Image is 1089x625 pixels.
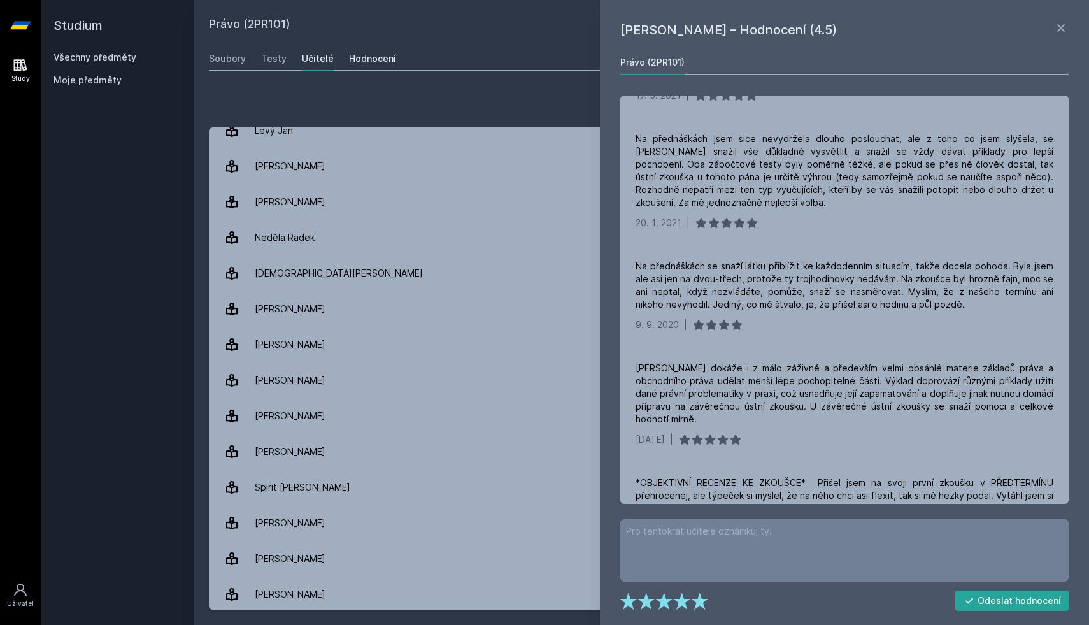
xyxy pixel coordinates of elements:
div: | [687,217,690,229]
div: Učitelé [302,52,334,65]
a: Spirit [PERSON_NAME] 65 hodnocení 4.6 [209,470,1074,505]
div: *OBJEKTIVNÍ RECENZE KE ZKOUŠCE* Přišel jsem na svoji první zkoušku v PŘEDTERMÍNU přehrocenej, ale... [636,477,1053,604]
div: | [684,319,687,331]
div: [PERSON_NAME] [255,368,325,393]
a: [PERSON_NAME] 65 hodnocení 3.7 [209,541,1074,577]
a: Učitelé [302,46,334,71]
div: [PERSON_NAME] [255,582,325,607]
div: 20. 1. 2021 [636,217,681,229]
a: [PERSON_NAME] 10 hodnocení 3.6 [209,577,1074,612]
button: Odeslat hodnocení [955,591,1069,611]
div: [PERSON_NAME] [255,296,325,322]
h2: Právo (2PR101) [209,15,931,36]
a: [PERSON_NAME] 1 hodnocení 5.0 [209,434,1074,470]
div: [PERSON_NAME] [255,154,325,179]
a: [PERSON_NAME] 25 hodnocení 5.0 [209,291,1074,327]
div: Study [11,74,30,83]
div: 17. 5. 2021 [636,89,681,102]
a: [DEMOGRAPHIC_DATA][PERSON_NAME] 2 hodnocení 3.0 [209,255,1074,291]
div: [PERSON_NAME] [255,189,325,215]
a: [PERSON_NAME] 1 hodnocení 5.0 [209,398,1074,434]
div: 9. 9. 2020 [636,319,679,331]
a: Hodnocení [349,46,396,71]
div: [PERSON_NAME] [255,546,325,571]
a: Study [3,51,38,90]
div: [PERSON_NAME] [255,403,325,429]
div: [PERSON_NAME] [255,332,325,357]
div: Na přednáškách se snaží látku přiblížit ke každodenním situacím, takže docela pohoda. Byla jsem a... [636,260,1053,311]
div: Hodnocení [349,52,396,65]
div: Soubory [209,52,246,65]
div: [DEMOGRAPHIC_DATA][PERSON_NAME] [255,261,423,286]
div: Testy [261,52,287,65]
div: Neděla Radek [255,225,315,250]
div: Na přednáškách jsem sice nevydržela dlouho poslouchat, ale z toho co jsem slyšela, se [PERSON_NAM... [636,133,1053,209]
div: [PERSON_NAME] dokáže i z málo záživné a především velmi obsáhlé materie základů práva a obchodníh... [636,362,1053,426]
div: [PERSON_NAME] [255,510,325,536]
div: | [670,433,673,446]
a: Uživatel [3,576,38,615]
div: Uživatel [7,599,34,608]
div: Levý Jan [255,118,293,143]
a: Všechny předměty [53,52,136,62]
div: [DATE] [636,433,665,446]
div: Spirit [PERSON_NAME] [255,475,350,500]
a: [PERSON_NAME] 61 hodnocení 4.5 [209,184,1074,220]
a: [PERSON_NAME] 13 hodnocení 3.5 [209,327,1074,363]
a: Neděla Radek 16 hodnocení 4.1 [209,220,1074,255]
a: Soubory [209,46,246,71]
span: Moje předměty [53,74,122,87]
a: [PERSON_NAME] 7 hodnocení 4.9 [209,363,1074,398]
div: [PERSON_NAME] [255,439,325,464]
div: | [686,89,689,102]
a: [PERSON_NAME] 2 hodnocení 5.0 [209,505,1074,541]
a: Levý Jan 11 hodnocení 4.9 [209,113,1074,148]
a: Testy [261,46,287,71]
a: [PERSON_NAME] 16 hodnocení 3.0 [209,148,1074,184]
